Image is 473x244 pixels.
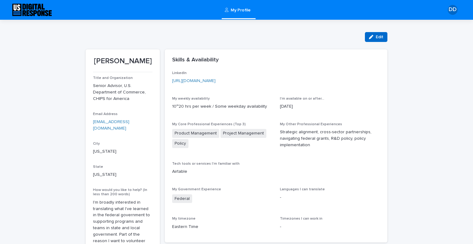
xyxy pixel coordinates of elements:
span: My Other Professional Experiences [280,122,342,126]
span: My timezone [172,217,196,221]
span: How would you like to help? (In less than 200 words) [93,188,147,196]
span: Email Address [93,112,118,116]
span: I'm available on or after... [280,97,324,101]
span: Languages I can translate [280,188,325,191]
p: [US_STATE] [93,172,152,178]
span: Tech tools or services I'm familiar with [172,162,240,166]
p: Strategic alignment, cross-sector partnerships, navigating federal grants, R&D policy, policy imp... [280,129,380,148]
button: Edit [365,32,387,42]
span: My Government Experience [172,188,221,191]
a: [URL][DOMAIN_NAME] [172,79,216,83]
p: [US_STATE] [93,148,152,155]
span: Timezones I can work in [280,217,322,221]
span: City [93,142,100,146]
h2: Skills & Availability [172,57,219,64]
p: - [280,194,380,201]
span: Policy [172,139,188,148]
span: State [93,165,103,169]
p: [PERSON_NAME] [93,57,152,66]
span: My weekly availability [172,97,210,101]
a: [EMAIL_ADDRESS][DOMAIN_NAME] [93,120,129,130]
span: Project Management [220,129,266,138]
p: 10~20 hrs per week / Some weekday availability [172,103,273,110]
span: Federal [172,194,192,203]
span: LinkedIn [172,71,187,75]
div: DD [448,5,458,15]
p: Airtable [172,168,380,175]
span: My Core Professional Experiences (Top 3) [172,122,246,126]
p: [DATE] [280,103,380,110]
span: Product Management [172,129,219,138]
p: Eastern Time [172,224,273,230]
span: Title and Organization [93,76,133,80]
p: Senior Advisor, U.S. Department of Commerce, CHIPS for America [93,83,152,102]
p: - [280,224,380,230]
span: Edit [376,35,383,39]
img: N0FYVoH1RkKBnLN4Nruq [12,4,52,16]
